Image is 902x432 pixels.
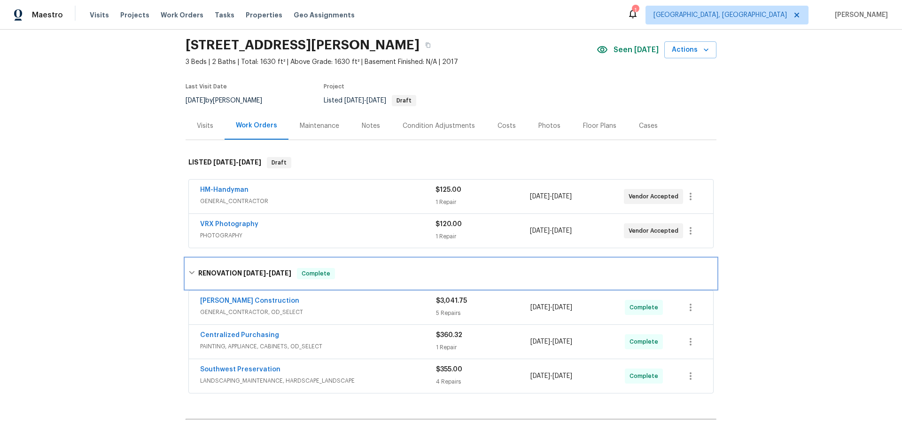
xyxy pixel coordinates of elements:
div: Work Orders [236,121,277,130]
span: [DATE] [530,304,550,311]
span: - [344,97,386,104]
div: 1 [632,6,638,15]
span: Draft [268,158,290,167]
h6: LISTED [188,157,261,168]
span: - [530,192,572,201]
div: LISTED [DATE]-[DATE]Draft [186,148,716,178]
span: Visits [90,10,109,20]
span: Tasks [215,12,234,18]
a: Southwest Preservation [200,366,280,373]
span: [DATE] [530,228,550,234]
span: [GEOGRAPHIC_DATA], [GEOGRAPHIC_DATA] [653,10,787,20]
div: Maintenance [300,121,339,131]
a: Centralized Purchasing [200,332,279,338]
button: Actions [664,41,716,59]
span: Complete [630,303,662,312]
span: PAINTING, APPLIANCE, CABINETS, OD_SELECT [200,342,436,351]
button: Copy Address [420,37,436,54]
span: - [530,371,572,381]
span: $355.00 [436,366,462,373]
a: HM-Handyman [200,187,249,193]
span: Vendor Accepted [629,226,682,236]
span: [DATE] [269,270,291,276]
span: 3 Beds | 2 Baths | Total: 1630 ft² | Above Grade: 1630 ft² | Basement Finished: N/A | 2017 [186,57,597,67]
span: [DATE] [366,97,386,104]
span: Projects [120,10,149,20]
span: [DATE] [239,159,261,165]
div: Notes [362,121,380,131]
div: 5 Repairs [436,308,530,318]
span: [DATE] [552,228,572,234]
span: Draft [393,98,415,103]
span: [DATE] [243,270,266,276]
span: [PERSON_NAME] [831,10,888,20]
div: RENOVATION [DATE]-[DATE]Complete [186,259,716,289]
a: VRX Photography [200,221,258,228]
span: Complete [630,337,662,346]
span: [DATE] [344,97,364,104]
span: Complete [630,371,662,381]
span: PHOTOGRAPHY [200,231,435,240]
span: Maestro [32,10,63,20]
div: 1 Repair [435,232,529,241]
span: GENERAL_CONTRACTOR, OD_SELECT [200,307,436,317]
div: 1 Repair [436,343,530,352]
div: 4 Repairs [436,377,530,386]
div: Costs [498,121,516,131]
span: [DATE] [530,338,550,345]
span: [DATE] [552,338,572,345]
span: - [243,270,291,276]
span: $120.00 [435,221,462,228]
span: Geo Assignments [294,10,355,20]
div: Floor Plans [583,121,616,131]
span: [DATE] [530,193,550,200]
span: Seen [DATE] [614,45,659,55]
span: $3,041.75 [436,298,467,304]
div: Visits [197,121,213,131]
span: [DATE] [213,159,236,165]
span: [DATE] [552,373,572,379]
span: [DATE] [552,304,572,311]
span: - [213,159,261,165]
span: Listed [324,97,416,104]
div: 1 Repair [435,197,529,207]
a: [PERSON_NAME] Construction [200,298,299,304]
span: Last Visit Date [186,84,227,89]
span: $125.00 [435,187,461,193]
span: - [530,337,572,346]
span: Work Orders [161,10,203,20]
span: [DATE] [186,97,205,104]
span: $360.32 [436,332,462,338]
span: - [530,226,572,236]
div: by [PERSON_NAME] [186,95,273,106]
span: Complete [298,269,334,278]
span: - [530,303,572,312]
span: Properties [246,10,282,20]
div: Cases [639,121,658,131]
span: Project [324,84,344,89]
div: Condition Adjustments [403,121,475,131]
span: [DATE] [552,193,572,200]
span: Vendor Accepted [629,192,682,201]
h2: [STREET_ADDRESS][PERSON_NAME] [186,40,420,50]
span: LANDSCAPING_MAINTENANCE, HARDSCAPE_LANDSCAPE [200,376,436,385]
span: GENERAL_CONTRACTOR [200,196,435,206]
span: [DATE] [530,373,550,379]
span: Actions [672,44,709,56]
div: Photos [538,121,560,131]
h6: RENOVATION [198,268,291,279]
